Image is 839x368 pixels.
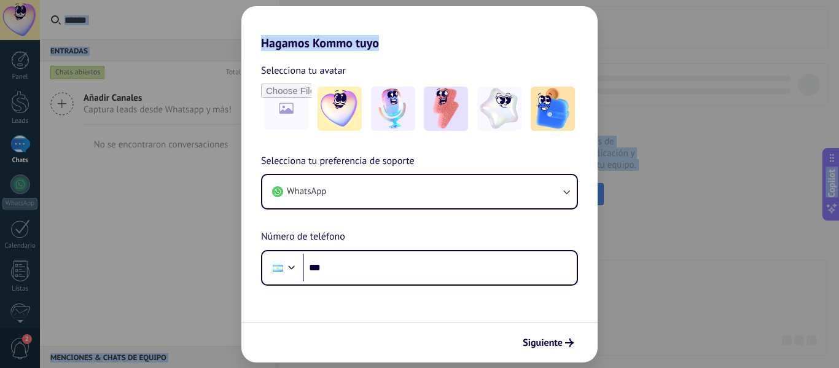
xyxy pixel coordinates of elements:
span: Siguiente [523,339,563,347]
img: -1.jpeg [318,87,362,131]
button: Siguiente [517,332,579,353]
h2: Hagamos Kommo tuyo [241,6,598,50]
span: Número de teléfono [261,229,345,245]
img: -4.jpeg [477,87,521,131]
span: WhatsApp [287,186,326,198]
img: -2.jpeg [371,87,415,131]
span: Selecciona tu avatar [261,63,346,79]
div: Argentina: + 54 [266,255,289,281]
button: WhatsApp [262,175,577,208]
span: Selecciona tu preferencia de soporte [261,154,415,170]
img: -3.jpeg [424,87,468,131]
img: -5.jpeg [531,87,575,131]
